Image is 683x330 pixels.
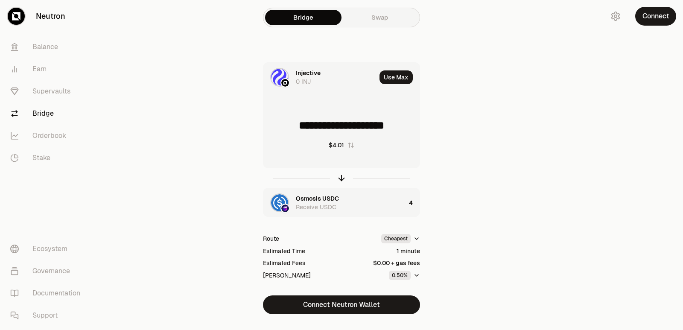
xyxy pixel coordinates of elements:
[265,10,341,25] a: Bridge
[296,77,311,86] div: 0 INJ
[296,194,339,203] div: Osmosis USDC
[271,69,288,86] img: INJ Logo
[381,234,420,243] button: Cheapest
[329,141,344,149] div: $4.01
[263,63,376,92] div: INJ LogoNeutron LogoInjective0 INJ
[389,271,411,280] div: 0.50%
[281,79,289,87] img: Neutron Logo
[263,247,305,255] div: Estimated Time
[263,271,311,280] div: [PERSON_NAME]
[3,260,92,282] a: Governance
[381,234,411,243] div: Cheapest
[263,234,279,243] div: Route
[379,70,413,84] button: Use Max
[263,295,420,314] button: Connect Neutron Wallet
[329,141,354,149] button: $4.01
[3,147,92,169] a: Stake
[3,304,92,327] a: Support
[263,188,406,217] div: USDC LogoOsmosis LogoOsmosis USDCReceive USDC
[3,58,92,80] a: Earn
[3,36,92,58] a: Balance
[397,247,420,255] div: 1 minute
[271,194,288,211] img: USDC Logo
[263,188,420,217] button: USDC LogoOsmosis LogoOsmosis USDCReceive USDC4
[281,204,289,212] img: Osmosis Logo
[3,282,92,304] a: Documentation
[296,69,321,77] div: Injective
[3,80,92,102] a: Supervaults
[3,125,92,147] a: Orderbook
[263,259,305,267] div: Estimated Fees
[3,238,92,260] a: Ecosystem
[296,203,336,211] div: Receive USDC
[409,188,420,217] div: 4
[389,271,420,280] button: 0.50%
[635,7,676,26] button: Connect
[373,259,420,267] div: $0.00 + gas fees
[3,102,92,125] a: Bridge
[341,10,418,25] a: Swap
